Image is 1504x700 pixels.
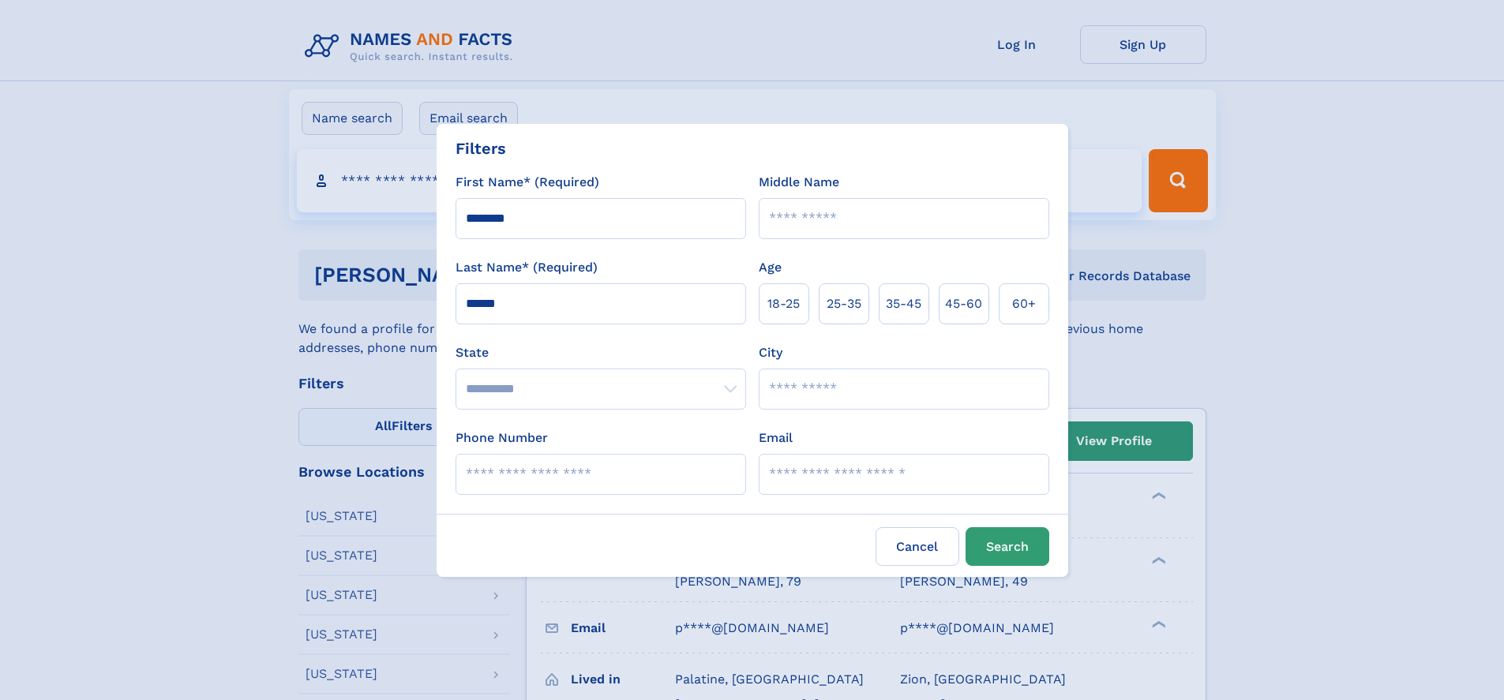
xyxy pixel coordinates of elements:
span: 18‑25 [767,294,800,313]
label: Cancel [876,527,959,566]
span: 45‑60 [945,294,982,313]
label: City [759,343,782,362]
label: Phone Number [456,429,548,447]
div: Filters [456,137,506,160]
span: 35‑45 [886,294,921,313]
label: Middle Name [759,173,839,192]
label: State [456,343,746,362]
label: Email [759,429,793,447]
label: Last Name* (Required) [456,258,598,277]
button: Search [966,527,1049,566]
span: 60+ [1012,294,1036,313]
span: 25‑35 [827,294,861,313]
label: Age [759,258,782,277]
label: First Name* (Required) [456,173,599,192]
